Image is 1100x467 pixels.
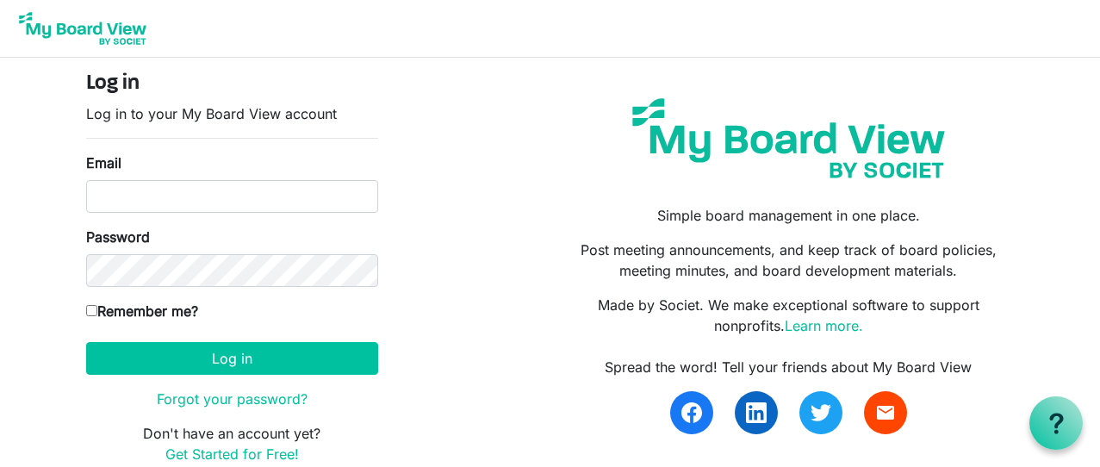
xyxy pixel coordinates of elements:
label: Email [86,153,121,173]
label: Password [86,227,150,247]
a: email [864,391,907,434]
img: linkedin.svg [746,402,767,423]
input: Remember me? [86,305,97,316]
img: twitter.svg [811,402,831,423]
a: Learn more. [785,317,863,334]
label: Remember me? [86,301,198,321]
h4: Log in [86,72,378,97]
img: facebook.svg [681,402,702,423]
div: Spread the word! Tell your friends about My Board View [562,357,1014,377]
button: Log in [86,342,378,375]
p: Post meeting announcements, and keep track of board policies, meeting minutes, and board developm... [562,240,1014,281]
p: Log in to your My Board View account [86,103,378,124]
span: email [875,402,896,423]
img: my-board-view-societ.svg [619,85,958,191]
a: Get Started for Free! [165,445,299,463]
a: Forgot your password? [157,390,308,408]
p: Simple board management in one place. [562,205,1014,226]
img: My Board View Logo [14,7,152,50]
p: Don't have an account yet? [86,423,378,464]
p: Made by Societ. We make exceptional software to support nonprofits. [562,295,1014,336]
